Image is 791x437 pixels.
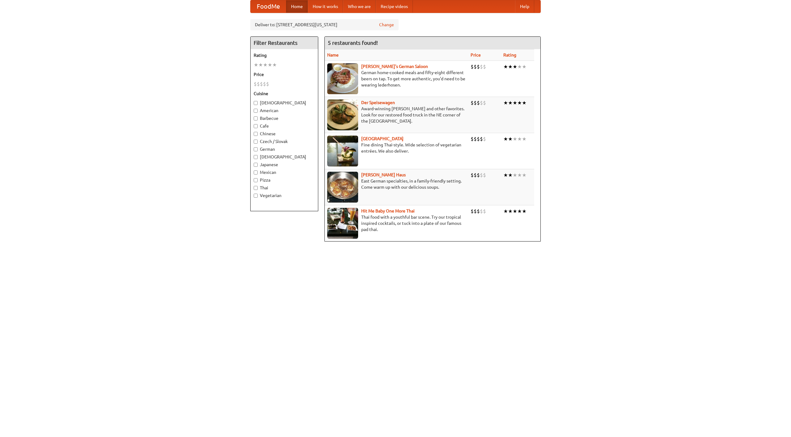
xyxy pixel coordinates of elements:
li: $ [471,208,474,215]
a: Der Speisewagen [361,100,395,105]
li: ★ [513,99,517,106]
label: Japanese [254,162,315,168]
li: ★ [268,61,272,68]
li: $ [471,172,474,179]
li: ★ [503,208,508,215]
h4: Filter Restaurants [251,37,318,49]
li: $ [263,81,266,87]
input: [DEMOGRAPHIC_DATA] [254,101,258,105]
li: ★ [517,99,522,106]
li: $ [480,208,483,215]
li: ★ [522,208,527,215]
a: Who we are [343,0,376,13]
p: Thai food with a youthful bar scene. Try our tropical inspired cocktails, or tuck into a plate of... [327,214,466,233]
input: Mexican [254,170,258,174]
li: $ [477,63,480,70]
li: ★ [522,99,527,106]
li: ★ [258,61,263,68]
input: American [254,109,258,113]
li: ★ [513,172,517,179]
label: German [254,146,315,152]
a: Home [286,0,308,13]
input: Pizza [254,178,258,182]
li: $ [483,172,486,179]
a: Recipe videos [376,0,413,13]
li: $ [480,63,483,70]
li: ★ [503,99,508,106]
li: $ [480,172,483,179]
li: ★ [522,63,527,70]
h5: Cuisine [254,90,315,97]
input: Thai [254,186,258,190]
li: $ [477,99,480,106]
li: ★ [517,172,522,179]
a: How it works [308,0,343,13]
li: ★ [508,172,513,179]
li: ★ [508,63,513,70]
li: ★ [513,136,517,142]
li: ★ [513,63,517,70]
li: $ [483,63,486,70]
input: German [254,147,258,151]
li: $ [483,136,486,142]
label: American [254,107,315,114]
li: $ [474,99,477,106]
p: German home-cooked meals and fifty-eight different beers on tap. To get more authentic, you'd nee... [327,69,466,88]
label: Thai [254,185,315,191]
p: Award-winning [PERSON_NAME] and other favorites. Look for our restored food truck in the NE corne... [327,106,466,124]
li: ★ [503,136,508,142]
div: Deliver to: [STREET_ADDRESS][US_STATE] [250,19,399,30]
li: $ [474,63,477,70]
b: [PERSON_NAME] Haus [361,172,406,177]
li: $ [260,81,263,87]
li: $ [471,63,474,70]
img: esthers.jpg [327,63,358,94]
li: $ [471,136,474,142]
li: $ [477,172,480,179]
li: $ [257,81,260,87]
li: ★ [508,208,513,215]
li: ★ [263,61,268,68]
li: ★ [522,136,527,142]
input: Cafe [254,124,258,128]
a: Help [515,0,534,13]
li: ★ [503,172,508,179]
li: ★ [517,136,522,142]
li: ★ [508,136,513,142]
img: kohlhaus.jpg [327,172,358,203]
label: Vegetarian [254,192,315,199]
li: ★ [517,63,522,70]
a: [PERSON_NAME]'s German Saloon [361,64,428,69]
li: $ [474,136,477,142]
label: [DEMOGRAPHIC_DATA] [254,154,315,160]
a: Hit Me Baby One More Thai [361,208,415,213]
label: Czech / Slovak [254,138,315,145]
label: [DEMOGRAPHIC_DATA] [254,100,315,106]
h5: Price [254,71,315,78]
li: $ [471,99,474,106]
li: ★ [517,208,522,215]
li: $ [480,136,483,142]
li: $ [474,208,477,215]
a: [GEOGRAPHIC_DATA] [361,136,404,141]
li: ★ [522,172,527,179]
label: Barbecue [254,115,315,121]
a: Rating [503,53,516,57]
label: Pizza [254,177,315,183]
li: ★ [272,61,277,68]
li: $ [254,81,257,87]
input: [DEMOGRAPHIC_DATA] [254,155,258,159]
input: Barbecue [254,116,258,120]
a: Price [471,53,481,57]
li: $ [474,172,477,179]
input: Chinese [254,132,258,136]
label: Chinese [254,131,315,137]
label: Mexican [254,169,315,175]
li: ★ [513,208,517,215]
li: $ [477,208,480,215]
a: FoodMe [251,0,286,13]
label: Cafe [254,123,315,129]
